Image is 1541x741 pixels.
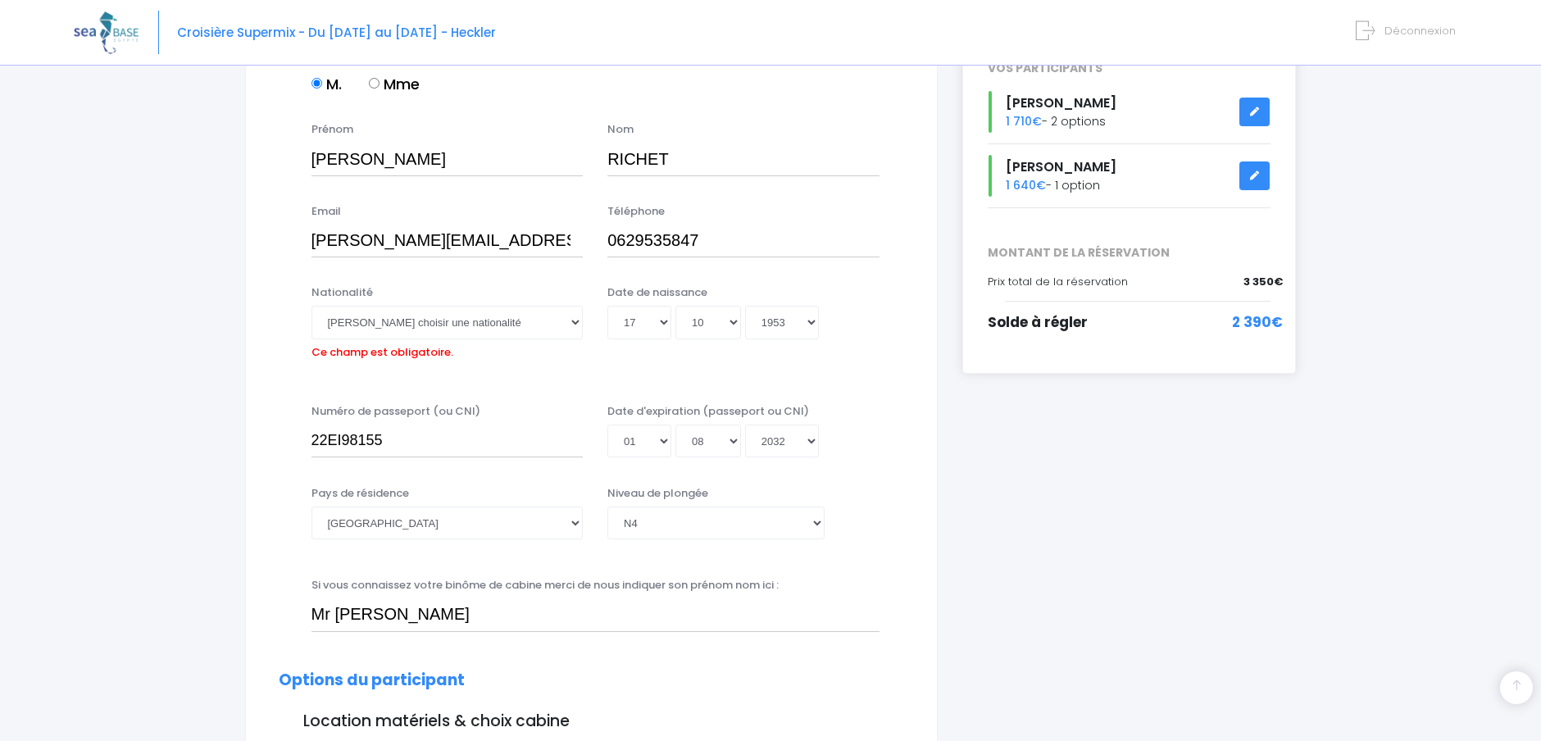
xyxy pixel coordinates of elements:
[975,244,1284,261] span: MONTANT DE LA RÉSERVATION
[975,91,1284,133] div: - 2 options
[311,73,342,95] label: M.
[988,274,1128,289] span: Prix total de la réservation
[177,24,496,41] span: Croisière Supermix - Du [DATE] au [DATE] - Heckler
[1006,177,1046,193] span: 1 640€
[279,712,904,731] h3: Location matériels & choix cabine
[607,203,665,220] label: Téléphone
[369,73,420,95] label: Mme
[311,121,353,138] label: Prénom
[607,284,707,301] label: Date de naissance
[1232,312,1283,334] span: 2 390€
[1006,93,1116,112] span: [PERSON_NAME]
[1384,23,1456,39] span: Déconnexion
[975,155,1284,197] div: - 1 option
[975,60,1284,77] div: VOS PARTICIPANTS
[607,485,708,502] label: Niveau de plongée
[311,284,373,301] label: Nationalité
[607,121,634,138] label: Nom
[311,203,341,220] label: Email
[607,403,809,420] label: Date d'expiration (passeport ou CNI)
[988,312,1088,332] span: Solde à régler
[1006,157,1116,176] span: [PERSON_NAME]
[1243,274,1283,290] span: 3 350€
[311,339,453,361] label: Ce champ est obligatoire.
[311,403,480,420] label: Numéro de passeport (ou CNI)
[369,78,380,89] input: Mme
[1006,113,1042,130] span: 1 710€
[279,671,904,690] h2: Options du participant
[311,485,409,502] label: Pays de résidence
[311,577,779,593] label: Si vous connaissez votre binôme de cabine merci de nous indiquer son prénom nom ici :
[311,78,322,89] input: M.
